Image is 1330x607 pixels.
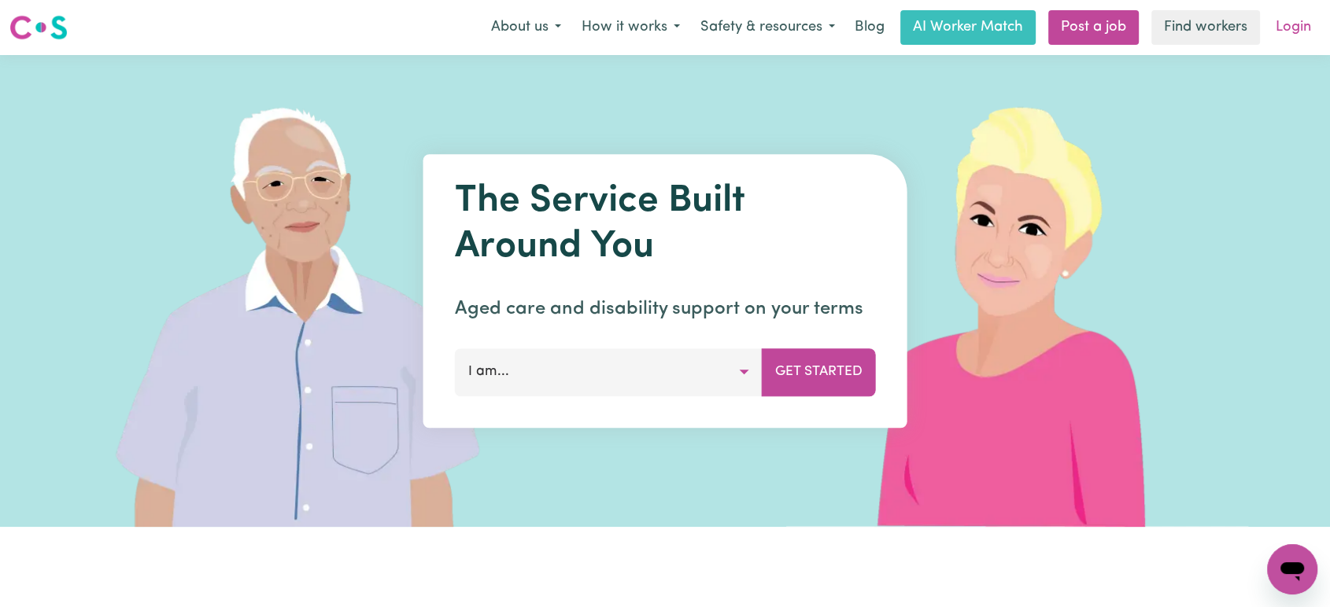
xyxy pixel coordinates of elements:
[762,348,876,395] button: Get Started
[9,9,68,46] a: Careseekers logo
[481,11,571,44] button: About us
[1267,544,1317,594] iframe: Button to launch messaging window
[455,179,876,270] h1: The Service Built Around You
[9,13,68,42] img: Careseekers logo
[845,10,894,45] a: Blog
[900,10,1036,45] a: AI Worker Match
[571,11,690,44] button: How it works
[690,11,845,44] button: Safety & resources
[1266,10,1321,45] a: Login
[1151,10,1260,45] a: Find workers
[1048,10,1139,45] a: Post a job
[455,348,763,395] button: I am...
[455,295,876,323] p: Aged care and disability support on your terms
